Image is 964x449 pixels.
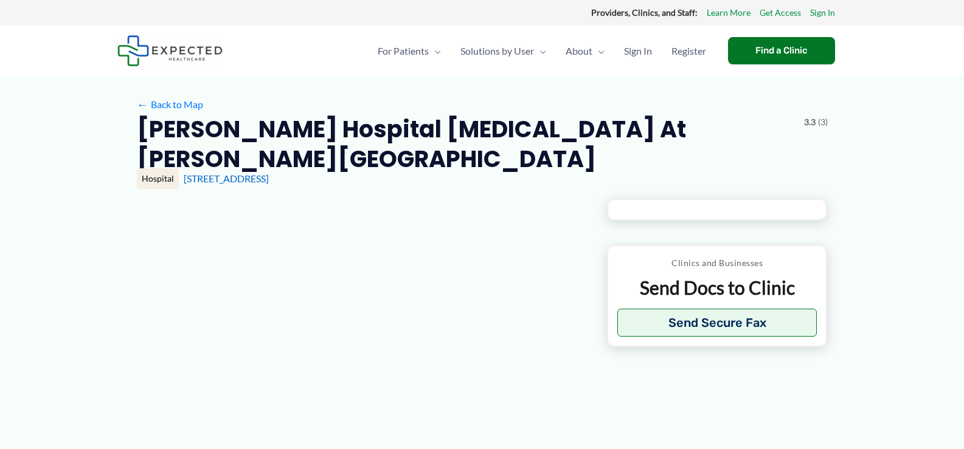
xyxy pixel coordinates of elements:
nav: Primary Site Navigation [368,30,716,72]
a: For PatientsMenu Toggle [368,30,451,72]
a: Find a Clinic [728,37,835,64]
span: About [566,30,592,72]
a: [STREET_ADDRESS] [184,173,269,184]
img: Expected Healthcare Logo - side, dark font, small [117,35,223,66]
a: AboutMenu Toggle [556,30,614,72]
span: 3.3 [804,114,816,130]
strong: Providers, Clinics, and Staff: [591,7,698,18]
div: Hospital [137,168,179,189]
a: Get Access [760,5,801,21]
a: ←Back to Map [137,95,203,114]
span: Sign In [624,30,652,72]
span: For Patients [378,30,429,72]
span: Solutions by User [460,30,534,72]
a: Sign In [614,30,662,72]
h2: [PERSON_NAME] Hospital [MEDICAL_DATA] at [PERSON_NAME][GEOGRAPHIC_DATA] [137,114,794,174]
button: Send Secure Fax [617,309,817,337]
a: Sign In [810,5,835,21]
a: Solutions by UserMenu Toggle [451,30,556,72]
span: Register [671,30,706,72]
span: Menu Toggle [534,30,546,72]
p: Send Docs to Clinic [617,276,817,300]
span: Menu Toggle [429,30,441,72]
span: ← [137,98,148,110]
span: (3) [818,114,828,130]
a: Learn More [707,5,751,21]
p: Clinics and Businesses [617,255,817,271]
span: Menu Toggle [592,30,605,72]
a: Register [662,30,716,72]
